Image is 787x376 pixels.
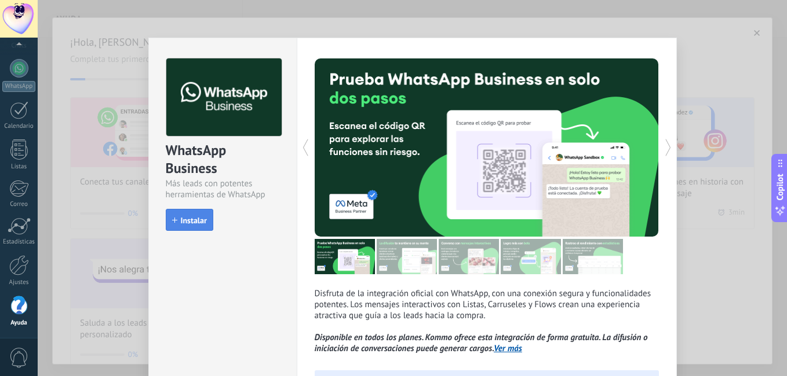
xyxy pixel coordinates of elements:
button: Instalar [166,209,213,231]
div: Calendario [2,123,36,130]
div: Estadísticas [2,238,36,246]
div: Ayuda [2,319,36,327]
img: tour_image_cc27419dad425b0ae96c2716632553fa.png [377,239,437,274]
i: Disponible en todos los planes. Kommo ofrece esta integración de forma gratuita. La difusión o in... [315,332,648,354]
div: Listas [2,163,36,171]
span: Instalar [181,216,207,224]
span: Copilot [774,174,786,201]
img: tour_image_1009fe39f4f058b759f0df5a2b7f6f06.png [439,239,499,274]
div: WhatsApp [2,81,35,92]
div: Correo [2,201,36,208]
img: tour_image_7a4924cebc22ed9e3259523e50fe4fd6.png [315,239,375,274]
a: Ver más [494,343,522,354]
p: Disfruta de la integración oficial con WhatsApp, con una conexión segura y funcionalidades potent... [315,288,659,354]
img: logo_main.png [166,58,282,137]
img: tour_image_62c9952fc9cf984da8d1d2aa2c453724.png [501,239,561,274]
img: tour_image_cc377002d0016b7ebaeb4dbe65cb2175.png [563,239,623,274]
div: WhatsApp Business [166,141,280,178]
div: Más leads con potentes herramientas de WhatsApp [166,178,280,200]
div: Ajustes [2,279,36,286]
